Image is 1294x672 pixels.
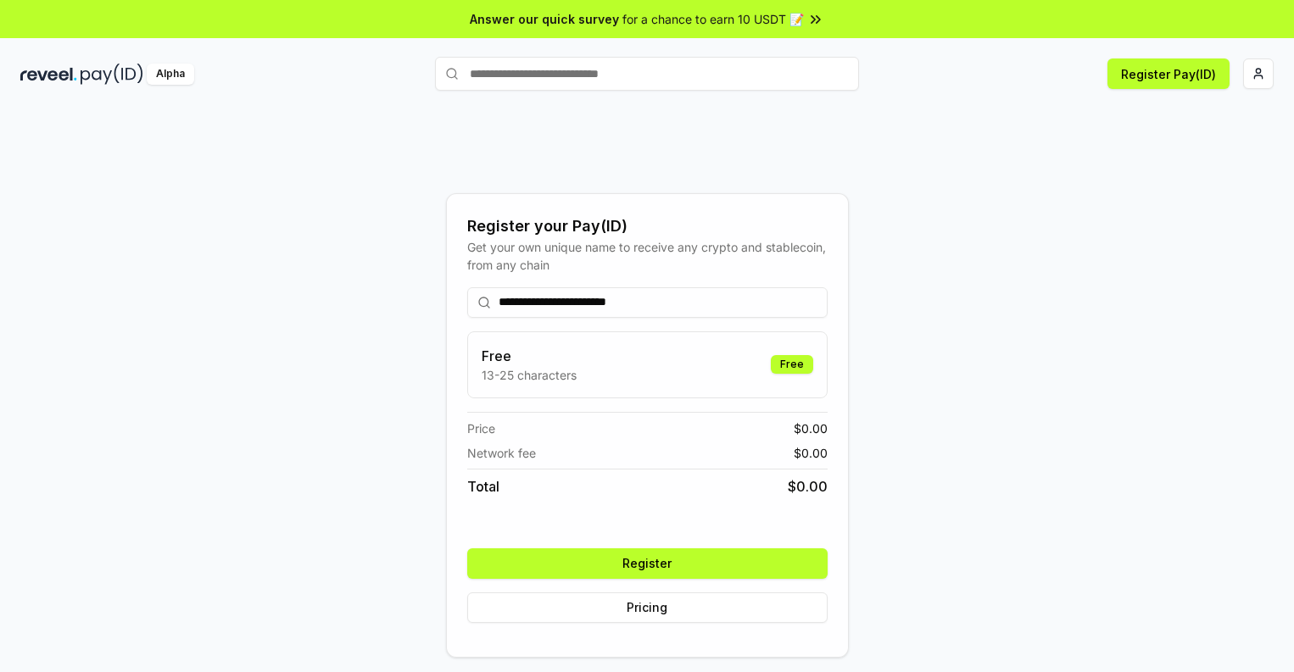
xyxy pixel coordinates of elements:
[482,346,577,366] h3: Free
[794,419,828,437] span: $ 0.00
[470,10,619,28] span: Answer our quick survey
[147,64,194,85] div: Alpha
[467,238,828,274] div: Get your own unique name to receive any crypto and stablecoin, from any chain
[467,419,495,437] span: Price
[771,355,813,374] div: Free
[794,444,828,462] span: $ 0.00
[81,64,143,85] img: pay_id
[788,476,828,497] span: $ 0.00
[467,592,828,623] button: Pricing
[467,548,828,579] button: Register
[467,476,499,497] span: Total
[622,10,804,28] span: for a chance to earn 10 USDT 📝
[482,366,577,384] p: 13-25 characters
[467,214,828,238] div: Register your Pay(ID)
[20,64,77,85] img: reveel_dark
[467,444,536,462] span: Network fee
[1107,58,1230,89] button: Register Pay(ID)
